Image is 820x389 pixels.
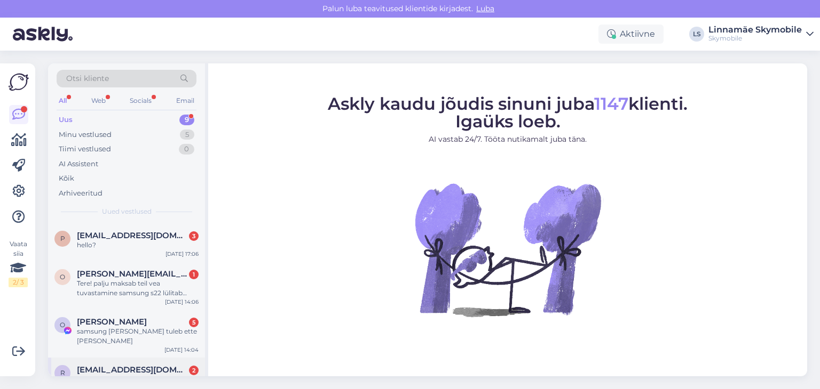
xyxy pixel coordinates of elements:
[128,94,154,108] div: Socials
[165,298,199,306] div: [DATE] 14:06
[59,159,98,169] div: AI Assistent
[594,93,628,114] span: 1147
[689,27,704,42] div: LS
[59,173,74,184] div: Kõik
[9,72,29,92] img: Askly Logo
[708,26,814,43] a: Linnamäe SkymobileSkymobile
[77,279,199,298] div: Tere! palju maksab teil vea tuvastamine samsung s22 lülitab sisse ja samsungi pilt jääb [PERSON_N...
[164,346,199,354] div: [DATE] 14:04
[59,129,112,140] div: Minu vestlused
[189,318,199,327] div: 5
[77,375,199,384] div: e-post sobib ikka.
[77,327,199,346] div: samsung [PERSON_NAME] tuleb ette [PERSON_NAME]
[77,365,188,375] span: rannik@neti.ee
[77,231,188,240] span: pietro.ori22@gmail.com
[60,369,65,377] span: r
[9,239,28,287] div: Vaata siia
[708,34,802,43] div: Skymobile
[89,94,108,108] div: Web
[60,234,65,242] span: p
[473,4,498,13] span: Luba
[328,93,688,132] span: Askly kaudu jõudis sinuni juba klienti. Igaüks loeb.
[77,240,199,250] div: hello?
[412,153,604,345] img: No Chat active
[328,134,688,145] p: AI vastab 24/7. Tööta nutikamalt juba täna.
[60,273,65,281] span: o
[189,231,199,241] div: 3
[77,317,147,327] span: Oliver Saidla
[179,144,194,155] div: 0
[179,115,194,125] div: 9
[60,321,65,329] span: O
[9,278,28,287] div: 2 / 3
[189,270,199,279] div: 1
[59,144,111,155] div: Tiimi vestlused
[189,366,199,375] div: 2
[180,129,194,140] div: 5
[77,269,188,279] span: oliver.saidla@gmail.com
[708,26,802,34] div: Linnamäe Skymobile
[66,73,109,84] span: Otsi kliente
[598,25,664,44] div: Aktiivne
[165,250,199,258] div: [DATE] 17:06
[59,188,102,199] div: Arhiveeritud
[57,94,69,108] div: All
[102,207,152,216] span: Uued vestlused
[59,115,73,125] div: Uus
[174,94,196,108] div: Email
